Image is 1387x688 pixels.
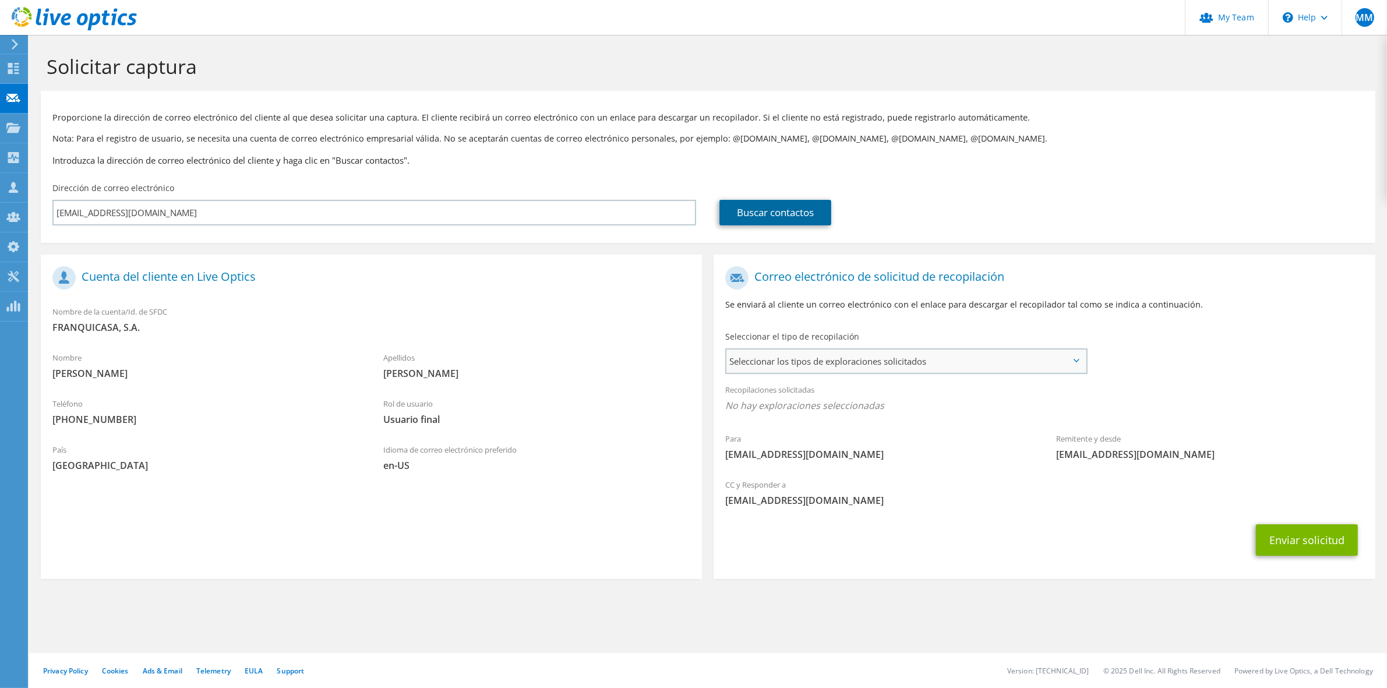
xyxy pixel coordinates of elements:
span: FRANQUICASA, S.A. [52,321,690,334]
h1: Cuenta del cliente en Live Optics [52,266,684,290]
span: MM [1356,8,1374,27]
div: CC y Responder a [714,472,1375,513]
p: Nota: Para el registro de usuario, se necesita una cuenta de correo electrónico empresarial válid... [52,132,1364,145]
a: Ads & Email [143,666,182,676]
a: Privacy Policy [43,666,88,676]
label: Dirección de correo electrónico [52,182,174,194]
a: Telemetry [196,666,231,676]
div: País [41,438,372,478]
h1: Correo electrónico de solicitud de recopilación [725,266,1357,290]
li: Version: [TECHNICAL_ID] [1007,666,1089,676]
div: Remitente y desde [1044,426,1375,467]
span: [PHONE_NUMBER] [52,413,360,426]
span: [PERSON_NAME] [383,367,691,380]
span: [EMAIL_ADDRESS][DOMAIN_NAME] [1056,448,1364,461]
div: Recopilaciones solicitadas [714,377,1375,421]
li: Powered by Live Optics, a Dell Technology [1234,666,1373,676]
a: Buscar contactos [719,200,831,225]
a: Support [277,666,304,676]
div: Rol de usuario [372,391,703,432]
a: Cookies [102,666,129,676]
span: [PERSON_NAME] [52,367,360,380]
span: [EMAIL_ADDRESS][DOMAIN_NAME] [725,448,1033,461]
span: No hay exploraciones seleccionadas [725,399,1363,412]
div: Para [714,426,1044,467]
span: Usuario final [383,413,691,426]
li: © 2025 Dell Inc. All Rights Reserved [1103,666,1220,676]
div: Apellidos [372,345,703,386]
div: Idioma de correo electrónico preferido [372,438,703,478]
h3: Introduzca la dirección de correo electrónico del cliente y haga clic en "Buscar contactos". [52,154,1364,167]
label: Seleccionar el tipo de recopilación [725,331,859,343]
span: [GEOGRAPHIC_DATA] [52,459,360,472]
p: Se enviará al cliente un correo electrónico con el enlace para descargar el recopilador tal como ... [725,298,1363,311]
h1: Solicitar captura [47,54,1364,79]
span: en-US [383,459,691,472]
span: [EMAIL_ADDRESS][DOMAIN_NAME] [725,494,1363,507]
a: EULA [245,666,263,676]
svg: \n [1283,12,1293,23]
div: Nombre [41,345,372,386]
button: Enviar solicitud [1256,524,1358,556]
div: Teléfono [41,391,372,432]
span: Seleccionar los tipos de exploraciones solicitados [726,350,1085,373]
p: Proporcione la dirección de correo electrónico del cliente al que desea solicitar una captura. El... [52,111,1364,124]
div: Nombre de la cuenta/Id. de SFDC [41,299,702,340]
